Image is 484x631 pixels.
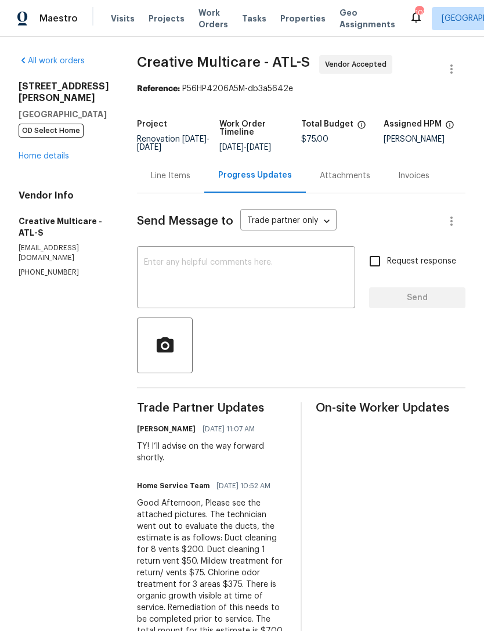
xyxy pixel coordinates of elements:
[137,441,287,464] div: TY! I’ll advise on the way forward shortly.
[19,81,109,104] h2: [STREET_ADDRESS][PERSON_NAME]
[398,170,429,182] div: Invoices
[415,7,423,19] div: 103
[182,135,207,143] span: [DATE]
[357,120,366,135] span: The total cost of line items that have been proposed by Opendoor. This sum includes line items th...
[137,143,161,152] span: [DATE]
[242,15,266,23] span: Tasks
[19,109,109,120] h5: [GEOGRAPHIC_DATA]
[384,120,442,128] h5: Assigned HPM
[387,255,456,268] span: Request response
[19,57,85,65] a: All work orders
[316,402,465,414] span: On-site Worker Updates
[384,135,466,143] div: [PERSON_NAME]
[111,13,135,24] span: Visits
[137,135,210,152] span: Renovation
[19,215,109,239] h5: Creative Multicare - ATL-S
[320,170,370,182] div: Attachments
[149,13,185,24] span: Projects
[218,170,292,181] div: Progress Updates
[198,7,228,30] span: Work Orders
[339,7,395,30] span: Geo Assignments
[19,243,109,263] p: [EMAIL_ADDRESS][DOMAIN_NAME]
[137,135,210,152] span: -
[216,480,270,492] span: [DATE] 10:52 AM
[301,135,328,143] span: $75.00
[445,120,454,135] span: The hpm assigned to this work order.
[203,423,255,435] span: [DATE] 11:07 AM
[137,480,210,492] h6: Home Service Team
[240,212,337,231] div: Trade partner only
[280,13,326,24] span: Properties
[219,143,244,152] span: [DATE]
[151,170,190,182] div: Line Items
[137,215,233,227] span: Send Message to
[137,402,287,414] span: Trade Partner Updates
[39,13,78,24] span: Maestro
[219,143,271,152] span: -
[19,268,109,277] p: [PHONE_NUMBER]
[219,120,302,136] h5: Work Order Timeline
[301,120,353,128] h5: Total Budget
[137,423,196,435] h6: [PERSON_NAME]
[137,83,465,95] div: P56HP4206A5M-db3a5642e
[325,59,391,70] span: Vendor Accepted
[137,85,180,93] b: Reference:
[137,120,167,128] h5: Project
[247,143,271,152] span: [DATE]
[19,152,69,160] a: Home details
[19,124,84,138] span: OD Select Home
[19,190,109,201] h4: Vendor Info
[137,55,310,69] span: Creative Multicare - ATL-S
